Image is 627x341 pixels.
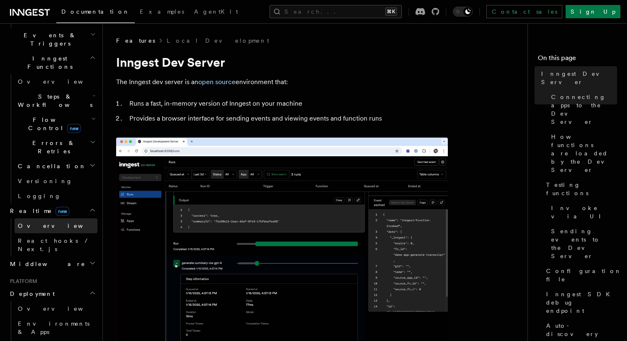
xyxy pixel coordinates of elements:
span: Environments & Apps [18,320,90,335]
p: The Inngest dev server is an environment that: [116,76,448,88]
span: Connecting apps to the Dev Server [551,93,617,126]
a: Contact sales [486,5,562,18]
button: Events & Triggers [7,28,97,51]
span: Configuration file [546,267,622,283]
span: Features [116,36,155,45]
a: Sign Up [566,5,620,18]
a: Overview [15,218,97,233]
span: How functions are loaded by the Dev Server [551,133,617,174]
h4: On this page [538,53,617,66]
span: Errors & Retries [15,139,90,155]
button: Realtimenew [7,203,97,218]
kbd: ⌘K [385,7,397,16]
span: Flow Control [15,116,91,132]
span: Inngest SDK debug endpoint [546,290,617,315]
span: AgentKit [194,8,238,15]
a: Overview [15,74,97,89]
button: Errors & Retries [15,135,97,159]
span: Overview [18,222,103,229]
a: How functions are loaded by the Dev Server [548,129,617,177]
button: Cancellation [15,159,97,174]
span: Overview [18,305,103,312]
li: Runs a fast, in-memory version of Inngest on your machine [127,98,448,109]
span: React hooks / Next.js [18,237,91,252]
a: Versioning [15,174,97,189]
a: Inngest Dev Server [538,66,617,89]
a: Documentation [56,2,135,23]
a: Logging [15,189,97,203]
a: Environments & Apps [15,316,97,339]
a: AgentKit [189,2,243,22]
span: new [67,124,81,133]
span: Platform [7,278,37,285]
span: Inngest Functions [7,54,90,71]
a: Overview [15,301,97,316]
button: Middleware [7,256,97,271]
button: Steps & Workflows [15,89,97,112]
div: Inngest Functions [7,74,97,203]
a: Configuration file [543,264,617,287]
span: Examples [140,8,184,15]
a: React hooks / Next.js [15,233,97,256]
span: Events & Triggers [7,31,90,48]
a: Invoke via UI [548,201,617,224]
a: Inngest SDK debug endpoint [543,287,617,318]
span: Cancellation [15,162,86,170]
button: Search...⌘K [270,5,402,18]
span: Middleware [7,260,85,268]
li: Provides a browser interface for sending events and viewing events and function runs [127,113,448,124]
a: Sending events to the Dev Server [548,224,617,264]
span: Sending events to the Dev Server [551,227,617,260]
span: Overview [18,78,103,85]
a: Testing functions [543,177,617,201]
span: Logging [18,193,61,199]
a: Connecting apps to the Dev Server [548,89,617,129]
span: Auto-discovery [546,322,617,338]
span: Testing functions [546,181,617,197]
span: Steps & Workflows [15,92,92,109]
a: Local Development [167,36,269,45]
a: open source [198,78,236,86]
button: Flow Controlnew [15,112,97,135]
span: Documentation [61,8,130,15]
button: Toggle dark mode [453,7,473,17]
h1: Inngest Dev Server [116,55,448,70]
button: Inngest Functions [7,51,97,74]
span: Realtime [7,207,69,215]
span: new [56,207,69,216]
span: Versioning [18,178,73,184]
a: Examples [135,2,189,22]
span: Deployment [7,290,55,298]
span: Invoke via UI [551,204,617,220]
span: Inngest Dev Server [541,70,617,86]
button: Deployment [7,286,97,301]
div: Realtimenew [7,218,97,256]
